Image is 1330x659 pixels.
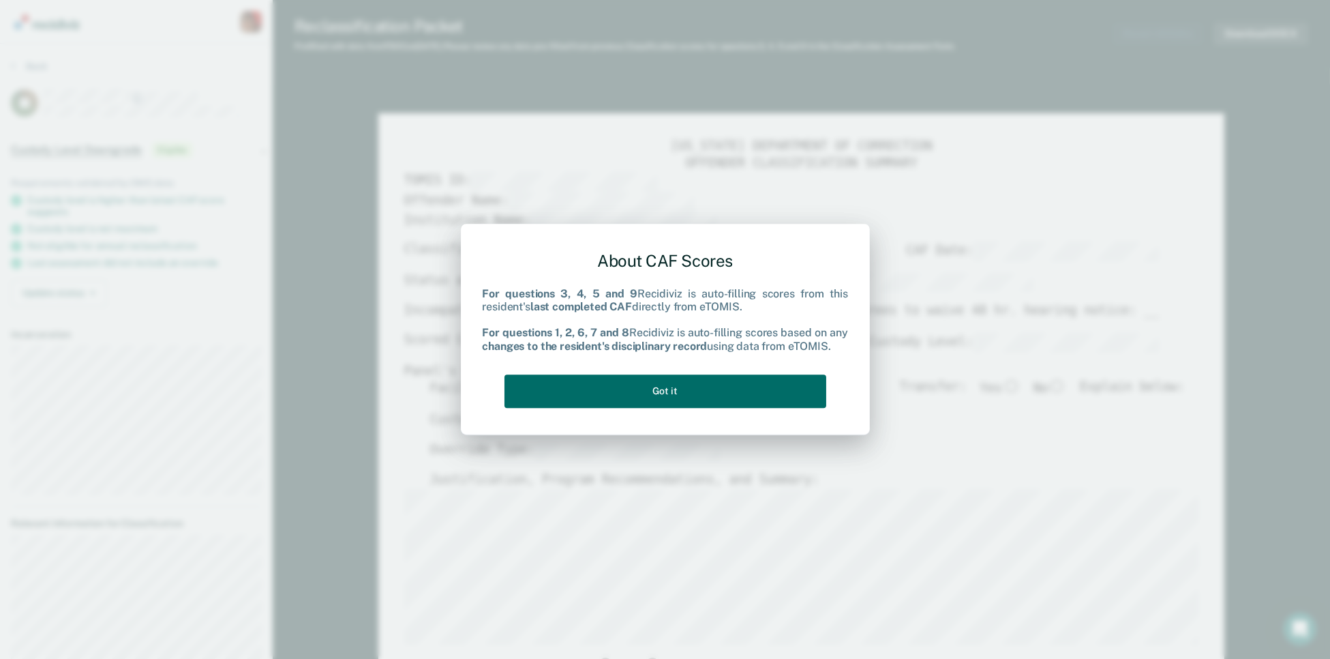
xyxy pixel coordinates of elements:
[483,287,848,353] div: Recidiviz is auto-filling scores from this resident's directly from eTOMIS. Recidiviz is auto-fil...
[483,327,629,340] b: For questions 1, 2, 6, 7 and 8
[504,375,826,408] button: Got it
[483,340,708,353] b: changes to the resident's disciplinary record
[483,240,848,282] div: About CAF Scores
[530,300,632,313] b: last completed CAF
[483,287,638,300] b: For questions 3, 4, 5 and 9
